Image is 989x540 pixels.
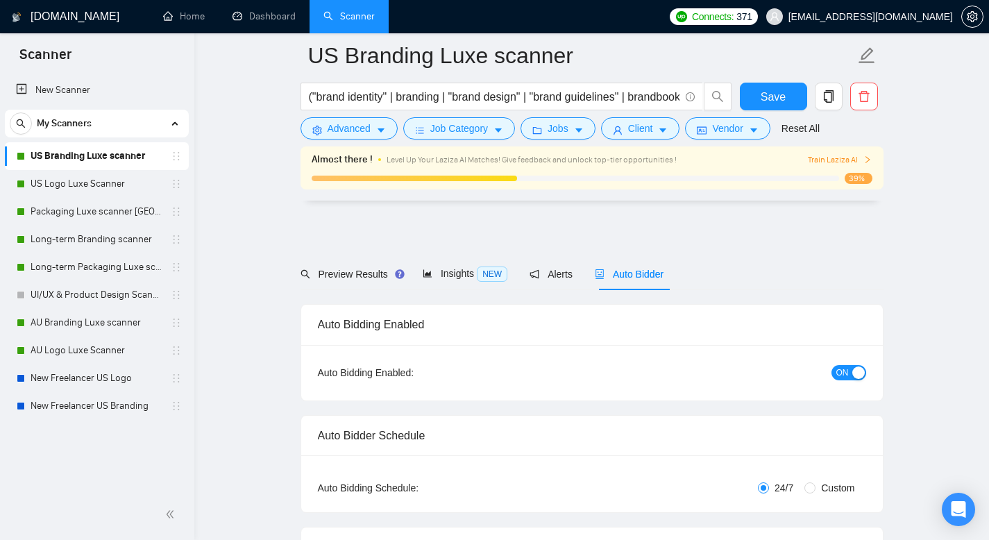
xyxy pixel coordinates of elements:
a: Long-term Packaging Luxe scanner [31,253,162,281]
input: Search Freelance Jobs... [309,88,679,106]
span: Almost there ! [312,152,373,167]
span: My Scanners [37,110,92,137]
a: AU Logo Luxe Scanner [31,337,162,364]
span: user [613,125,623,135]
a: UI/UX & Product Design Scanner [31,281,162,309]
span: holder [171,317,182,328]
span: Client [628,121,653,136]
img: logo [12,6,22,28]
span: notification [530,269,539,279]
a: New Freelancer US Logo [31,364,162,392]
span: holder [171,345,182,356]
span: edit [858,47,876,65]
button: delete [850,83,878,110]
button: setting [961,6,983,28]
li: New Scanner [5,76,189,104]
button: search [10,112,32,135]
div: Auto Bidding Schedule: [318,480,500,496]
a: New Scanner [16,76,178,104]
span: Jobs [548,121,568,136]
span: holder [171,178,182,189]
span: holder [171,373,182,384]
div: Open Intercom Messenger [942,493,975,526]
a: dashboardDashboard [233,10,296,22]
span: 371 [736,9,752,24]
a: searchScanner [323,10,375,22]
span: right [863,155,872,164]
button: idcardVendorcaret-down [685,117,770,140]
div: Auto Bidding Enabled: [318,365,500,380]
span: holder [171,151,182,162]
span: caret-down [493,125,503,135]
span: Connects: [692,9,734,24]
button: search [704,83,732,110]
span: idcard [697,125,707,135]
span: Save [761,88,786,106]
span: setting [312,125,322,135]
span: holder [171,234,182,245]
span: caret-down [574,125,584,135]
span: search [10,119,31,128]
span: Job Category [430,121,488,136]
span: Auto Bidder [595,269,663,280]
span: delete [851,90,877,103]
button: Save [740,83,807,110]
span: caret-down [376,125,386,135]
a: US Branding Luxe scanner [31,142,162,170]
span: Advanced [328,121,371,136]
span: Alerts [530,269,573,280]
a: Packaging Luxe scanner [GEOGRAPHIC_DATA] [31,198,162,226]
span: Custom [815,480,860,496]
span: Scanner [8,44,83,74]
a: US Logo Luxe Scanner [31,170,162,198]
img: upwork-logo.png [676,11,687,22]
button: copy [815,83,843,110]
a: homeHome [163,10,205,22]
span: 24/7 [769,480,799,496]
span: setting [962,11,983,22]
div: Tooltip anchor [394,268,406,280]
button: barsJob Categorycaret-down [403,117,515,140]
span: copy [815,90,842,103]
span: 39% [845,173,872,184]
span: holder [171,206,182,217]
span: holder [171,262,182,273]
span: caret-down [658,125,668,135]
span: ON [836,365,849,380]
span: Vendor [712,121,743,136]
button: userClientcaret-down [601,117,680,140]
span: holder [171,289,182,301]
span: info-circle [686,92,695,101]
a: AU Branding Luxe scanner [31,309,162,337]
span: double-left [165,507,179,521]
span: search [704,90,731,103]
a: Reset All [781,121,820,136]
span: search [301,269,310,279]
button: folderJobscaret-down [521,117,595,140]
button: Train Laziza AI [808,153,872,167]
button: settingAdvancedcaret-down [301,117,398,140]
div: Auto Bidding Enabled [318,305,866,344]
span: Insights [423,268,507,279]
span: area-chart [423,269,432,278]
span: caret-down [749,125,759,135]
a: Long-term Branding scanner [31,226,162,253]
span: folder [532,125,542,135]
span: Level Up Your Laziza AI Matches! Give feedback and unlock top-tier opportunities ! [387,155,677,164]
span: NEW [477,267,507,282]
input: Scanner name... [308,38,855,73]
span: holder [171,400,182,412]
div: Auto Bidder Schedule [318,416,866,455]
span: bars [415,125,425,135]
a: setting [961,11,983,22]
span: Preview Results [301,269,400,280]
span: robot [595,269,605,279]
span: user [770,12,779,22]
a: New Freelancer US Branding [31,392,162,420]
li: My Scanners [5,110,189,420]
